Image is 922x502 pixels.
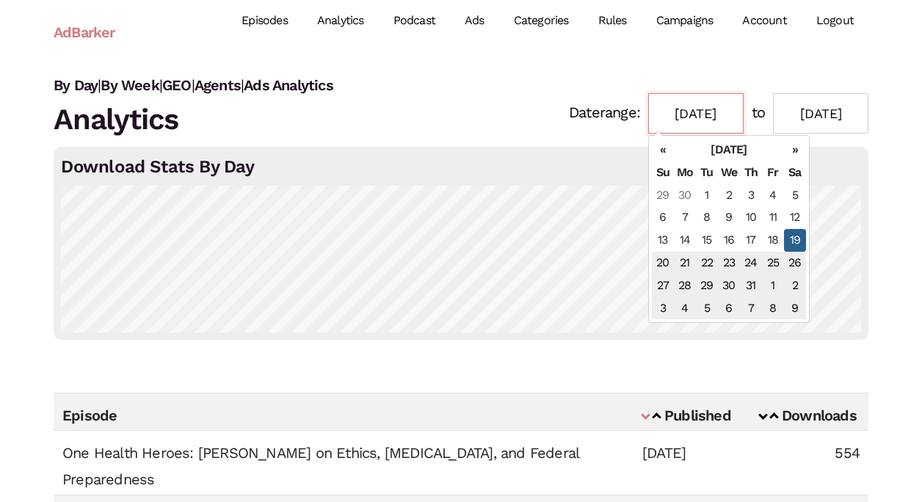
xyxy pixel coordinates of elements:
[784,252,806,274] td: 26
[718,274,740,297] td: 30
[652,229,674,252] td: 13
[762,184,784,207] td: 4
[674,252,696,274] td: 21
[762,297,784,320] td: 8
[652,206,674,229] td: 6
[762,274,784,297] td: 1
[54,393,634,430] th: Episode
[740,161,762,184] th: Th
[674,139,784,161] th: [DATE]
[740,206,762,229] td: 10
[740,252,762,274] td: 24
[784,139,806,161] th: »
[696,297,718,320] td: 5
[762,161,784,184] th: Fr
[784,274,806,297] td: 2
[674,274,696,297] td: 28
[849,429,904,484] iframe: Drift Widget Chat Controller
[195,76,241,94] a: Agents
[696,184,718,207] td: 1
[674,184,696,207] td: 30
[696,206,718,229] td: 8
[674,297,696,320] td: 4
[54,98,868,141] h1: Analytics
[162,76,192,94] a: GEO
[762,229,784,252] td: 18
[54,72,868,98] div: | | | |
[652,252,674,274] td: 20
[718,229,740,252] td: 16
[674,206,696,229] td: 7
[762,252,784,274] td: 25
[762,206,784,229] td: 11
[784,229,806,252] td: 19
[674,161,696,184] th: Mo
[784,184,806,207] td: 5
[718,161,740,184] th: We
[751,393,868,430] th: Downloads
[61,154,861,180] h4: Download Stats By Day
[54,431,634,495] td: One Health Heroes: [PERSON_NAME] on Ethics, [MEDICAL_DATA], and Federal Preparedness
[674,229,696,252] td: 14
[784,206,806,229] td: 12
[740,184,762,207] td: 3
[652,139,674,161] th: «
[696,274,718,297] td: 29
[652,274,674,297] td: 27
[54,15,115,49] a: AdBarker
[784,297,806,320] td: 9
[740,297,762,320] td: 7
[718,297,740,320] td: 6
[740,229,762,252] td: 17
[718,206,740,229] td: 9
[652,297,674,320] td: 3
[557,93,652,134] span: Daterange:
[696,161,718,184] th: Tu
[634,431,751,495] td: [DATE]
[784,161,806,184] th: Sa
[740,93,777,134] span: to
[751,431,868,495] td: 554
[54,76,98,94] a: By Day
[244,76,333,94] a: Ads Analytics
[101,76,159,94] a: By Week
[696,229,718,252] td: 15
[718,184,740,207] td: 2
[718,252,740,274] td: 23
[652,184,674,207] td: 29
[652,161,674,184] th: Su
[634,393,751,430] th: Published
[740,274,762,297] td: 31
[696,252,718,274] td: 22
